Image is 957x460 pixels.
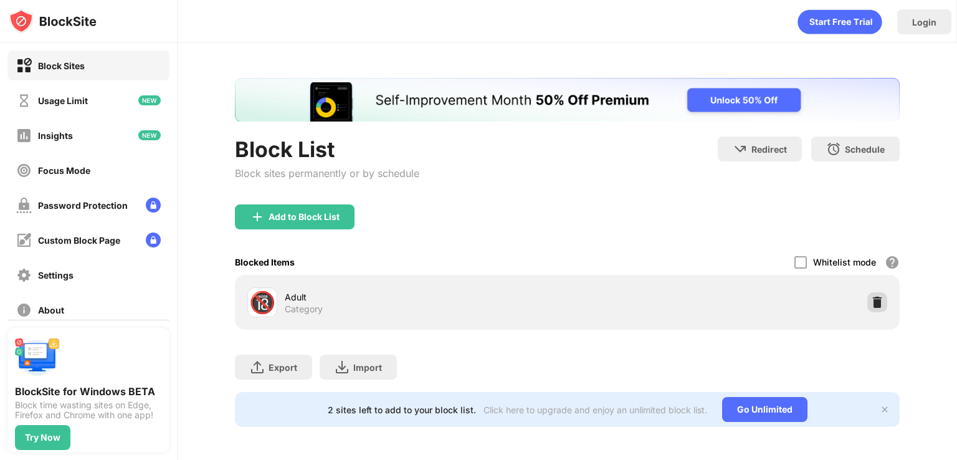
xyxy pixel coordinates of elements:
div: Block Sites [38,60,85,71]
div: Focus Mode [38,165,90,176]
div: Category [285,304,323,315]
img: focus-off.svg [16,163,32,178]
img: insights-off.svg [16,128,32,143]
div: Import [353,362,382,373]
div: Export [269,362,297,373]
img: block-on.svg [16,58,32,74]
div: 2 sites left to add to your block list. [328,405,476,415]
img: logo-blocksite.svg [9,9,97,34]
img: push-desktop.svg [15,335,60,380]
div: Usage Limit [38,95,88,106]
div: 🔞 [249,290,275,315]
div: Blocked Items [235,257,295,267]
div: Schedule [845,144,885,155]
div: Whitelist mode [813,257,876,267]
div: About [38,305,64,315]
div: Adult [285,290,567,304]
img: time-usage-off.svg [16,93,32,108]
img: x-button.svg [880,405,890,414]
img: new-icon.svg [138,95,161,105]
div: Block time wasting sites on Edge, Firefox and Chrome with one app! [15,400,162,420]
div: Settings [38,270,74,280]
div: Insights [38,130,73,141]
div: Login [912,17,936,27]
div: animation [797,9,882,34]
div: Try Now [25,433,60,443]
div: Block List [235,137,419,162]
div: Password Protection [38,200,128,211]
img: password-protection-off.svg [16,198,32,213]
div: Click here to upgrade and enjoy an unlimited block list. [483,405,707,415]
div: Block sites permanently or by schedule [235,167,419,180]
div: Add to Block List [269,212,340,222]
div: Custom Block Page [38,235,120,246]
img: customize-block-page-off.svg [16,232,32,248]
div: Redirect [751,144,787,155]
iframe: Banner [235,78,900,122]
div: BlockSite for Windows BETA [15,385,162,398]
img: new-icon.svg [138,130,161,140]
img: settings-off.svg [16,267,32,283]
div: Go Unlimited [722,397,807,422]
img: lock-menu.svg [146,232,161,247]
img: lock-menu.svg [146,198,161,213]
img: about-off.svg [16,302,32,318]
